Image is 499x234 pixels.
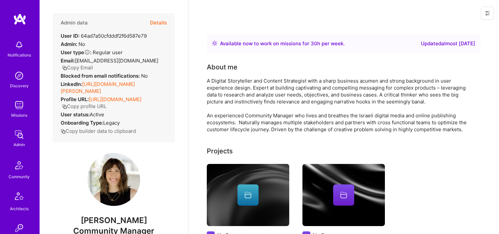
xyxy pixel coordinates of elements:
img: cover [302,164,385,226]
i: icon Copy [62,65,67,70]
strong: User status: [61,111,90,118]
strong: Profile URL: [61,96,89,102]
i: icon Copy [61,129,66,134]
strong: LinkedIn: [61,81,82,87]
a: [URL][DOMAIN_NAME][PERSON_NAME] [61,81,135,94]
div: About me [207,62,237,72]
img: teamwork [13,98,26,112]
span: [PERSON_NAME] [53,215,175,225]
img: Availability [212,41,217,46]
div: Discovery [10,82,29,89]
div: Regular user [61,49,123,56]
h4: Admin data [61,20,88,26]
span: [EMAIL_ADDRESS][DOMAIN_NAME] [75,58,158,64]
img: User Avatar [87,153,140,206]
strong: Blocked from email notifications: [61,73,141,79]
div: 64ad7a50cfdddf2f6d587e79 [61,32,147,39]
div: Projects [207,146,233,156]
img: Architects [11,189,27,205]
strong: User ID: [61,33,79,39]
div: Missions [11,112,27,119]
div: No [61,41,85,48]
span: 30 [311,40,317,47]
a: [URL][DOMAIN_NAME] [89,96,141,102]
div: Architects [10,205,29,212]
div: Updated almost [DATE] [421,40,475,48]
strong: Admin: [61,41,77,47]
img: discovery [13,69,26,82]
div: Notifications [8,52,31,58]
button: Details [150,13,167,32]
img: bell [13,38,26,52]
img: admin teamwork [13,128,26,141]
button: Copy profile URL [62,103,107,110]
button: Copy builder data to clipboard [61,128,136,135]
img: cover [207,164,289,226]
strong: Onboarding Type: [61,120,103,126]
div: No [61,72,148,79]
span: legacy [103,120,120,126]
button: Copy Email [62,64,93,71]
div: A Digital Storyteller and Content Strategist with a sharp business acumen and strong background i... [207,77,471,133]
div: Community [9,173,30,180]
strong: User type : [61,49,91,56]
div: Available now to work on missions for h per week . [220,40,345,48]
i: Help [84,49,90,55]
i: icon Copy [62,104,67,109]
img: logo [13,13,26,25]
img: Community [11,157,27,173]
div: Admin [14,141,25,148]
span: Active [90,111,104,118]
strong: Email: [61,58,75,64]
